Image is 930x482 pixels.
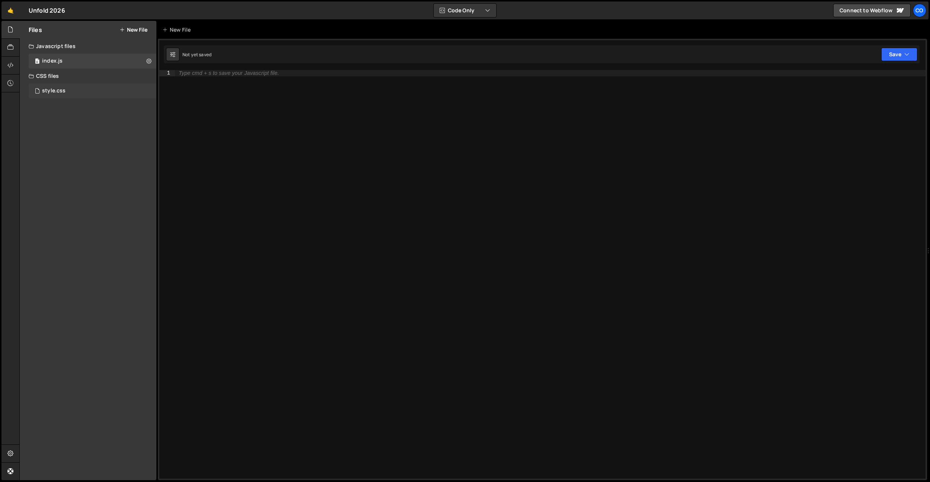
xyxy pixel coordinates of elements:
div: Unfold 2026 [29,6,65,15]
div: 1 [159,70,175,76]
span: 0 [35,59,39,65]
div: Not yet saved [182,51,211,58]
div: Javascript files [20,39,156,54]
a: 🤙 [1,1,20,19]
a: Connect to Webflow [833,4,911,17]
div: 17293/47925.css [29,83,156,98]
a: Co [913,4,926,17]
div: style.css [42,88,66,94]
button: Save [881,48,917,61]
div: New File [162,26,194,34]
div: index.js [42,58,63,64]
div: 17293/47924.js [29,54,156,69]
div: CSS files [20,69,156,83]
div: Type cmd + s to save your Javascript file. [179,70,279,76]
button: Code Only [434,4,496,17]
h2: Files [29,26,42,34]
button: New File [120,27,147,33]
